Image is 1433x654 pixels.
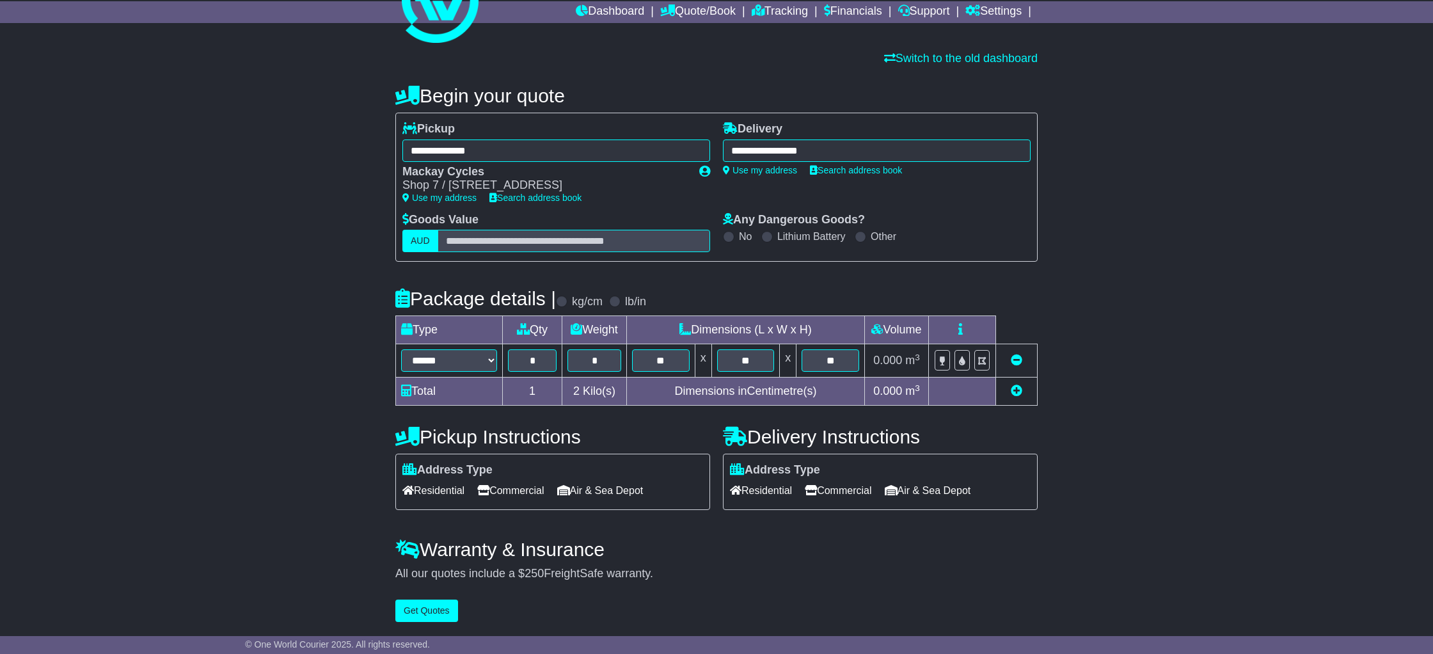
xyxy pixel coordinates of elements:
label: Other [871,230,896,243]
span: m [905,354,920,367]
label: Pickup [402,122,455,136]
h4: Package details | [395,288,556,309]
sup: 3 [915,353,920,362]
span: Residential [402,481,464,500]
label: Address Type [730,463,820,477]
h4: Delivery Instructions [723,426,1038,447]
div: All our quotes include a $ FreightSafe warranty. [395,567,1038,581]
label: Address Type [402,463,493,477]
span: Commercial [805,481,871,500]
div: Shop 7 / [STREET_ADDRESS] [402,179,686,193]
label: Delivery [723,122,782,136]
label: kg/cm [572,295,603,309]
td: Kilo(s) [562,378,627,406]
a: Search address book [810,165,902,175]
td: Dimensions (L x W x H) [626,316,864,344]
a: Financials [824,1,882,23]
span: Residential [730,481,792,500]
h4: Pickup Instructions [395,426,710,447]
a: Use my address [402,193,477,203]
td: Total [396,378,503,406]
span: 2 [573,385,580,397]
span: Air & Sea Depot [885,481,971,500]
span: 250 [525,567,544,580]
td: Weight [562,316,627,344]
div: Mackay Cycles [402,165,686,179]
td: Dimensions in Centimetre(s) [626,378,864,406]
span: Air & Sea Depot [557,481,644,500]
span: m [905,385,920,397]
button: Get Quotes [395,600,458,622]
sup: 3 [915,383,920,393]
label: lb/in [625,295,646,309]
td: x [695,344,711,378]
a: Tracking [752,1,808,23]
a: Quote/Book [660,1,736,23]
h4: Begin your quote [395,85,1038,106]
td: x [780,344,796,378]
a: Support [898,1,950,23]
td: Volume [864,316,928,344]
label: Goods Value [402,213,479,227]
a: Use my address [723,165,797,175]
a: Switch to the old dashboard [884,52,1038,65]
a: Settings [965,1,1022,23]
a: Dashboard [576,1,644,23]
td: Qty [503,316,562,344]
td: Type [396,316,503,344]
span: © One World Courier 2025. All rights reserved. [245,639,430,650]
label: No [739,230,752,243]
a: Add new item [1011,385,1022,397]
a: Search address book [489,193,582,203]
a: Remove this item [1011,354,1022,367]
span: 0.000 [873,354,902,367]
label: Any Dangerous Goods? [723,213,865,227]
label: AUD [402,230,438,252]
span: Commercial [477,481,544,500]
label: Lithium Battery [777,230,846,243]
span: 0.000 [873,385,902,397]
h4: Warranty & Insurance [395,539,1038,560]
td: 1 [503,378,562,406]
